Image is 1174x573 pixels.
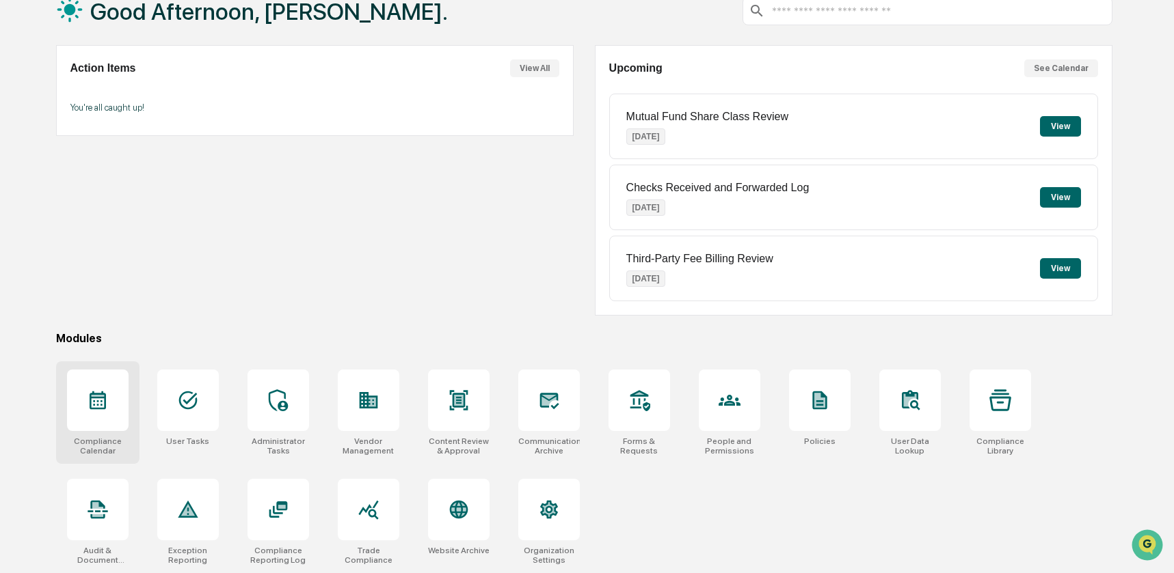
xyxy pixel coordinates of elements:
[8,193,92,217] a: 🔎Data Lookup
[626,253,773,265] p: Third-Party Fee Billing Review
[248,436,309,456] div: Administrator Tasks
[879,436,941,456] div: User Data Lookup
[27,172,88,186] span: Preclearance
[14,104,38,129] img: 1746055101610-c473b297-6a78-478c-a979-82029cc54cd1
[113,172,170,186] span: Attestations
[609,436,670,456] div: Forms & Requests
[518,546,580,565] div: Organization Settings
[338,436,399,456] div: Vendor Management
[970,436,1031,456] div: Compliance Library
[46,104,224,118] div: Start new chat
[70,62,136,74] h2: Action Items
[428,436,490,456] div: Content Review & Approval
[67,546,129,565] div: Audit & Document Logs
[56,332,1112,345] div: Modules
[1024,59,1098,77] button: See Calendar
[428,546,490,555] div: Website Archive
[626,270,666,287] p: [DATE]
[518,436,580,456] div: Communications Archive
[96,231,165,242] a: Powered byPylon
[510,59,559,77] button: View All
[248,546,309,565] div: Compliance Reporting Log
[70,102,559,113] p: You're all caught up!
[14,29,249,51] p: How can we help?
[46,118,173,129] div: We're available if you need us!
[27,198,86,212] span: Data Lookup
[626,199,666,216] p: [DATE]
[626,182,810,194] p: Checks Received and Forwarded Log
[1130,528,1167,565] iframe: Open customer support
[157,546,219,565] div: Exception Reporting
[699,436,760,456] div: People and Permissions
[1040,187,1081,208] button: View
[94,167,175,191] a: 🗄️Attestations
[67,436,129,456] div: Compliance Calendar
[804,436,836,446] div: Policies
[626,111,788,123] p: Mutual Fund Share Class Review
[8,167,94,191] a: 🖐️Preclearance
[609,62,663,74] h2: Upcoming
[14,173,25,184] div: 🖐️
[232,109,249,125] button: Start new chat
[136,232,165,242] span: Pylon
[626,128,666,145] p: [DATE]
[99,173,110,184] div: 🗄️
[1040,258,1081,279] button: View
[14,199,25,210] div: 🔎
[1040,116,1081,137] button: View
[166,436,209,446] div: User Tasks
[338,546,399,565] div: Trade Compliance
